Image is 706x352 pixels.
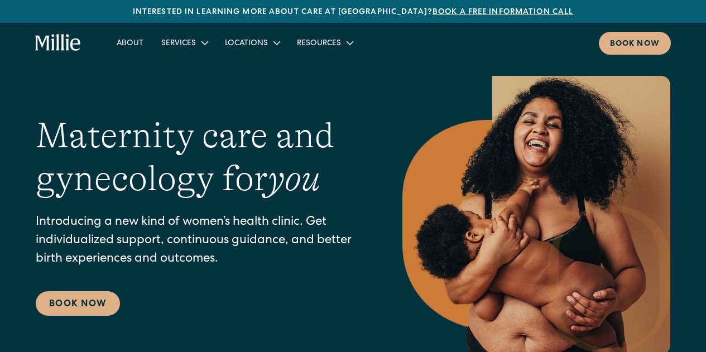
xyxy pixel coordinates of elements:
[35,34,81,52] a: home
[268,158,320,199] em: you
[152,33,216,52] div: Services
[36,214,358,269] p: Introducing a new kind of women’s health clinic. Get individualized support, continuous guidance,...
[36,291,120,316] a: Book Now
[36,114,358,200] h1: Maternity care and gynecology for
[108,33,152,52] a: About
[297,38,341,50] div: Resources
[225,38,268,50] div: Locations
[610,38,660,50] div: Book now
[288,33,361,52] div: Resources
[216,33,288,52] div: Locations
[433,8,573,16] a: Book a free information call
[161,38,196,50] div: Services
[599,32,671,55] a: Book now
